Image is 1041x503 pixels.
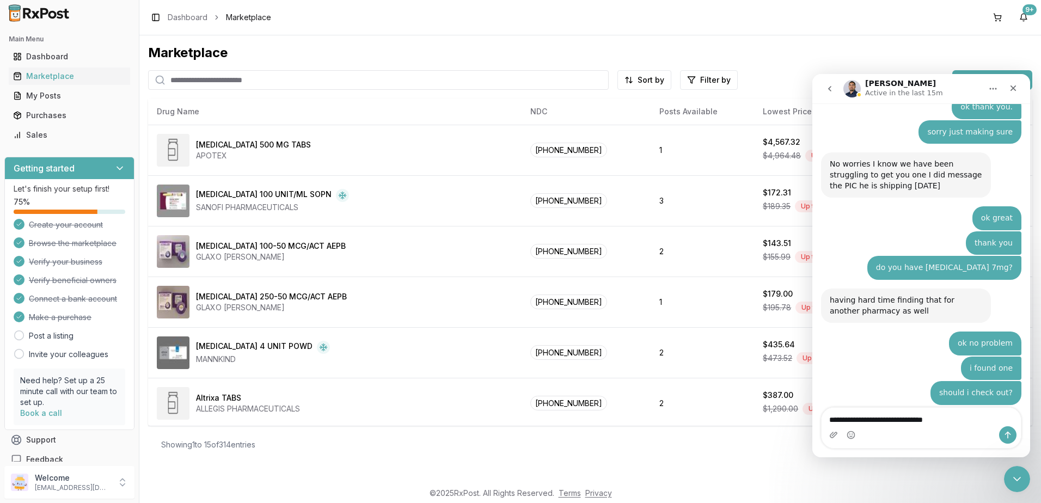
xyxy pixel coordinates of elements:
span: [PHONE_NUMBER] [530,295,607,309]
span: Create your account [29,219,103,230]
span: $473.52 [763,353,792,364]
button: 9+ [1015,9,1032,26]
div: Up to 8 % off [795,251,847,263]
div: [MEDICAL_DATA] 500 MG TABS [196,139,311,150]
th: Drug Name [148,99,522,125]
td: 2 [651,327,754,378]
h3: Getting started [14,162,75,175]
span: Verify beneficial owners [29,275,117,286]
div: GLAXO [PERSON_NAME] [196,251,346,262]
div: $179.00 [763,289,793,299]
div: [MEDICAL_DATA] 4 UNIT POWD [196,341,313,354]
button: Dashboard [4,48,134,65]
div: Marketplace [13,71,126,82]
div: [MEDICAL_DATA] 100-50 MCG/ACT AEPB [196,241,346,251]
img: Advair Diskus 250-50 MCG/ACT AEPB [157,286,189,318]
div: Sales [13,130,126,140]
span: [PHONE_NUMBER] [530,345,607,360]
div: Purchases [13,110,126,121]
th: Posts Available [651,99,754,125]
span: List new post [972,73,1026,87]
th: Lowest Price Available [754,99,910,125]
div: 9+ [1022,4,1037,15]
a: Dashboard [9,47,130,66]
img: Altrixa TABS [157,387,189,420]
span: [PHONE_NUMBER] [530,143,607,157]
div: Altrixa TABS [196,392,241,403]
div: Up to 8 % off [797,352,848,364]
span: Filter by [700,75,731,85]
td: 1 [651,277,754,327]
div: Up to 70 % off [803,403,859,415]
a: Book a call [20,408,62,418]
div: Showing 1 to 15 of 314 entries [161,439,255,450]
button: Marketplace [4,68,134,85]
img: Admelog SoloStar 100 UNIT/ML SOPN [157,185,189,217]
span: [PHONE_NUMBER] [530,396,607,410]
a: Dashboard [168,12,207,23]
div: MANNKIND [196,354,330,365]
div: GLAXO [PERSON_NAME] [196,302,347,313]
span: Verify your business [29,256,102,267]
button: Sort by [617,70,671,90]
a: Purchases [9,106,130,125]
p: Welcome [35,473,111,483]
button: Feedback [4,450,134,469]
div: SANOFI PHARMACEUTICALS [196,202,349,213]
span: $195.78 [763,302,791,313]
div: Up to 9 % off [795,302,847,314]
div: $435.64 [763,339,795,350]
span: $1,290.00 [763,403,798,414]
div: $4,567.32 [763,137,800,148]
img: Afrezza 4 UNIT POWD [157,336,189,369]
div: Up to 8 % off [805,150,857,162]
div: [MEDICAL_DATA] 250-50 MCG/ACT AEPB [196,291,347,302]
div: APOTEX [196,150,311,161]
nav: breadcrumb [168,12,271,23]
span: Browse the marketplace [29,238,117,249]
iframe: Intercom live chat [812,74,1030,457]
img: User avatar [11,474,28,491]
a: Terms [559,488,581,498]
span: [PHONE_NUMBER] [530,244,607,259]
div: $172.31 [763,187,791,198]
span: Make a purchase [29,312,91,323]
div: My Posts [13,90,126,101]
div: Dashboard [13,51,126,62]
a: Invite your colleagues [29,349,108,360]
button: Sales [4,126,134,144]
div: Up to 9 % off [795,200,847,212]
span: 75 % [14,197,30,207]
td: 2 [651,226,754,277]
button: Purchases [4,107,134,124]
